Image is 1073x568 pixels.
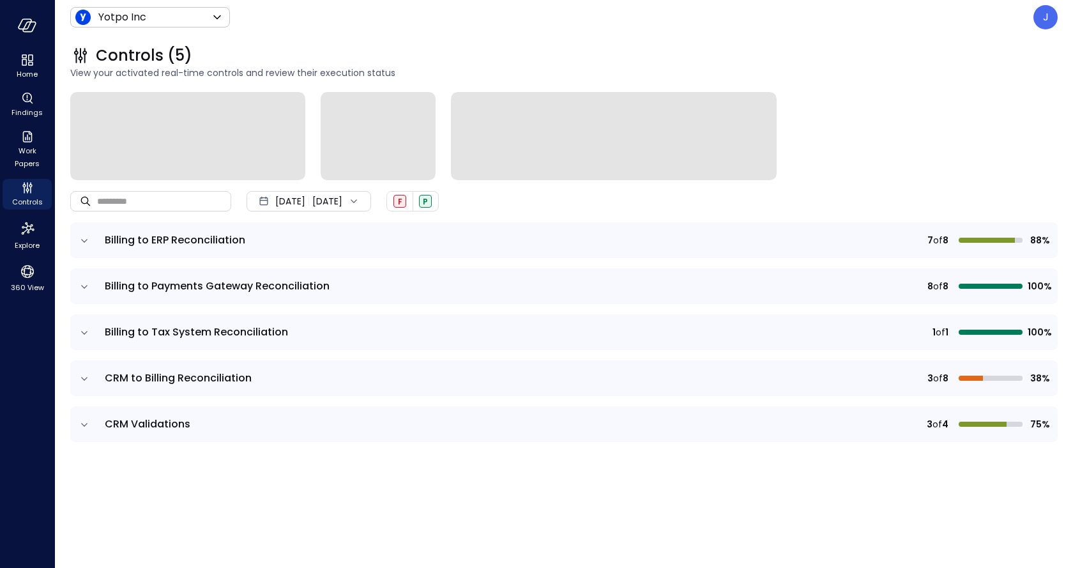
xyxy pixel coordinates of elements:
[3,261,52,295] div: 360 View
[275,194,305,208] span: [DATE]
[75,10,91,25] img: Icon
[1028,233,1050,247] span: 88%
[1028,279,1050,293] span: 100%
[70,66,1058,80] span: View your activated real-time controls and review their execution status
[927,233,933,247] span: 7
[96,45,192,66] span: Controls (5)
[927,417,932,431] span: 3
[932,325,936,339] span: 1
[8,144,47,170] span: Work Papers
[933,233,943,247] span: of
[78,326,91,339] button: expand row
[927,279,933,293] span: 8
[936,325,945,339] span: of
[398,196,402,207] span: F
[1043,10,1049,25] p: J
[78,418,91,431] button: expand row
[942,417,948,431] span: 4
[105,417,190,431] span: CRM Validations
[11,106,43,119] span: Findings
[419,195,432,208] div: Passed
[78,234,91,247] button: expand row
[1028,371,1050,385] span: 38%
[105,279,330,293] span: Billing to Payments Gateway Reconciliation
[98,10,146,25] p: Yotpo Inc
[105,325,288,339] span: Billing to Tax System Reconciliation
[3,89,52,120] div: Findings
[945,325,948,339] span: 1
[927,371,933,385] span: 3
[17,68,38,81] span: Home
[12,196,43,208] span: Controls
[78,372,91,385] button: expand row
[423,196,428,207] span: P
[11,281,44,294] span: 360 View
[3,128,52,171] div: Work Papers
[78,280,91,293] button: expand row
[1028,325,1050,339] span: 100%
[105,233,245,247] span: Billing to ERP Reconciliation
[943,233,948,247] span: 8
[943,279,948,293] span: 8
[3,51,52,82] div: Home
[105,371,252,385] span: CRM to Billing Reconciliation
[393,195,406,208] div: Failed
[3,179,52,210] div: Controls
[943,371,948,385] span: 8
[1033,5,1058,29] div: Jil Amoranto
[933,279,943,293] span: of
[933,371,943,385] span: of
[15,239,40,252] span: Explore
[932,417,942,431] span: of
[3,217,52,253] div: Explore
[1028,417,1050,431] span: 75%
